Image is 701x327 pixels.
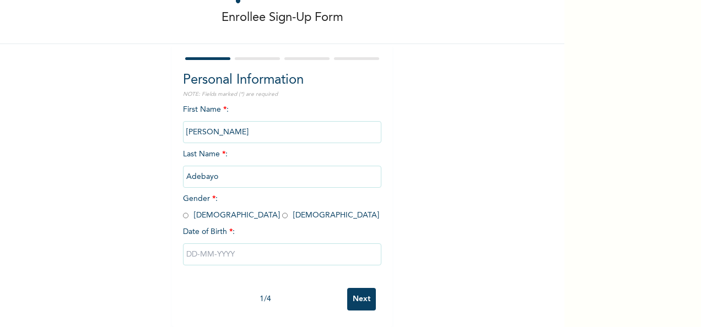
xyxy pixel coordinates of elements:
div: 1 / 4 [183,293,347,305]
span: First Name : [183,106,381,136]
input: Enter your last name [183,166,381,188]
input: Enter your first name [183,121,381,143]
input: DD-MM-YYYY [183,243,381,265]
h2: Personal Information [183,70,381,90]
span: Date of Birth : [183,226,235,238]
p: Enrollee Sign-Up Form [222,9,343,27]
span: Gender : [DEMOGRAPHIC_DATA] [DEMOGRAPHIC_DATA] [183,195,379,219]
p: NOTE: Fields marked (*) are required [183,90,381,99]
input: Next [347,288,376,310]
span: Last Name : [183,150,381,181]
